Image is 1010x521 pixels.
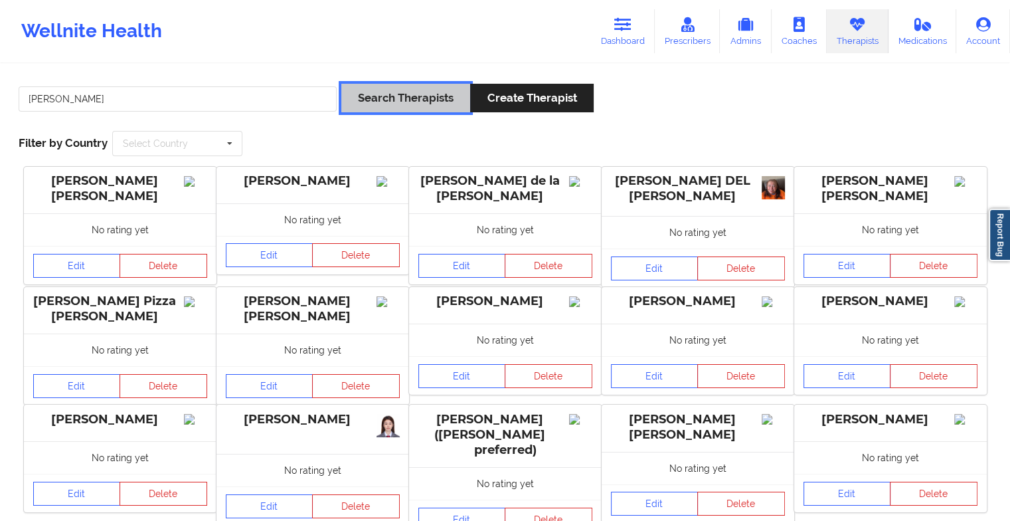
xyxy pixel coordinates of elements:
[803,254,891,278] a: Edit
[569,414,592,425] img: Image%2Fplaceholer-image.png
[19,86,337,112] input: Search Keywords
[794,441,987,474] div: No rating yet
[803,482,891,506] a: Edit
[720,9,772,53] a: Admins
[226,494,313,518] a: Edit
[697,492,785,516] button: Delete
[377,176,400,187] img: Image%2Fplaceholer-image.png
[418,364,506,388] a: Edit
[956,9,1010,53] a: Account
[312,374,400,398] button: Delete
[505,364,592,388] button: Delete
[418,254,506,278] a: Edit
[505,254,592,278] button: Delete
[602,452,794,484] div: No rating yet
[890,482,977,506] button: Delete
[33,173,207,204] div: [PERSON_NAME] [PERSON_NAME]
[226,294,400,324] div: [PERSON_NAME] [PERSON_NAME]
[120,374,207,398] button: Delete
[954,176,977,187] img: Image%2Fplaceholer-image.png
[418,173,592,204] div: [PERSON_NAME] de la [PERSON_NAME]
[120,482,207,506] button: Delete
[890,364,977,388] button: Delete
[803,412,977,427] div: [PERSON_NAME]
[591,9,655,53] a: Dashboard
[772,9,827,53] a: Coaches
[226,412,400,427] div: [PERSON_NAME]
[569,176,592,187] img: Image%2Fplaceholer-image.png
[24,213,216,246] div: No rating yet
[803,364,891,388] a: Edit
[989,209,1010,261] a: Report Bug
[33,254,121,278] a: Edit
[954,296,977,307] img: Image%2Fplaceholer-image.png
[120,254,207,278] button: Delete
[226,173,400,189] div: [PERSON_NAME]
[762,296,785,307] img: Image%2Fplaceholer-image.png
[803,173,977,204] div: [PERSON_NAME] [PERSON_NAME]
[123,139,188,148] div: Select Country
[418,412,592,458] div: [PERSON_NAME] ([PERSON_NAME] preferred)
[602,216,794,249] div: No rating yet
[762,176,785,199] img: 4e7a8f3c-a4cb-431a-b935-ea8612d90356_562ecd5b-3511-4964-af2d-775b74400322IMG_2614.jpeg
[216,334,409,366] div: No rating yet
[312,243,400,267] button: Delete
[33,294,207,324] div: [PERSON_NAME] Pizza [PERSON_NAME]
[33,412,207,427] div: [PERSON_NAME]
[418,294,592,309] div: [PERSON_NAME]
[762,414,785,425] img: Image%2Fplaceholer-image.png
[24,441,216,474] div: No rating yet
[655,9,720,53] a: Prescribers
[611,294,785,309] div: [PERSON_NAME]
[19,136,108,150] span: Filter by Country
[697,257,785,280] button: Delete
[312,494,400,518] button: Delete
[794,324,987,356] div: No rating yet
[888,9,957,53] a: Medications
[216,203,409,236] div: No rating yet
[954,414,977,425] img: Image%2Fplaceholer-image.png
[184,414,207,425] img: Image%2Fplaceholer-image.png
[226,374,313,398] a: Edit
[24,334,216,366] div: No rating yet
[611,257,699,280] a: Edit
[226,243,313,267] a: Edit
[569,296,592,307] img: Image%2Fplaceholer-image.png
[611,364,699,388] a: Edit
[611,173,785,204] div: [PERSON_NAME] DEL [PERSON_NAME]
[697,364,785,388] button: Delete
[602,324,794,356] div: No rating yet
[611,412,785,443] div: [PERSON_NAME] [PERSON_NAME]
[409,467,602,500] div: No rating yet
[377,296,400,307] img: Image%2Fplaceholer-image.png
[184,176,207,187] img: Image%2Fplaceholer-image.png
[33,374,121,398] a: Edit
[827,9,888,53] a: Therapists
[409,324,602,356] div: No rating yet
[611,492,699,516] a: Edit
[409,213,602,246] div: No rating yet
[184,296,207,307] img: Image%2Fplaceholer-image.png
[890,254,977,278] button: Delete
[377,414,400,437] img: 1bea9571-8eb6-4dbc-8a2f-4a08349674c3_Ziqi_Yang_photo.jpg
[803,294,977,309] div: [PERSON_NAME]
[33,482,121,506] a: Edit
[216,454,409,486] div: No rating yet
[470,84,593,112] button: Create Therapist
[341,84,470,112] button: Search Therapists
[794,213,987,246] div: No rating yet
